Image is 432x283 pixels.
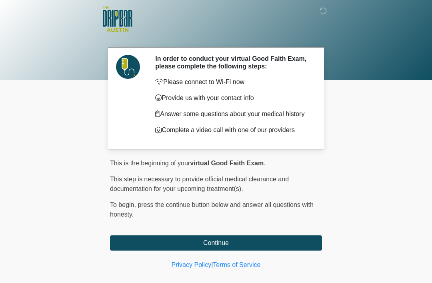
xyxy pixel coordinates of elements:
span: To begin, [110,201,138,208]
span: press the continue button below and answer all questions with honesty. [110,201,314,218]
span: This is the beginning of your [110,160,190,167]
span: . [264,160,265,167]
a: | [211,261,213,268]
a: Terms of Service [213,261,260,268]
p: Complete a video call with one of our providers [155,125,310,135]
img: The DRIPBaR - Austin The Domain Logo [102,6,132,32]
h2: In order to conduct your virtual Good Faith Exam, please complete the following steps: [155,55,310,70]
p: Provide us with your contact info [155,93,310,103]
p: Please connect to Wi-Fi now [155,77,310,87]
img: Agent Avatar [116,55,140,79]
span: This step is necessary to provide official medical clearance and documentation for your upcoming ... [110,176,289,192]
strong: virtual Good Faith Exam [190,160,264,167]
button: Continue [110,235,322,251]
p: Answer some questions about your medical history [155,109,310,119]
a: Privacy Policy [172,261,212,268]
